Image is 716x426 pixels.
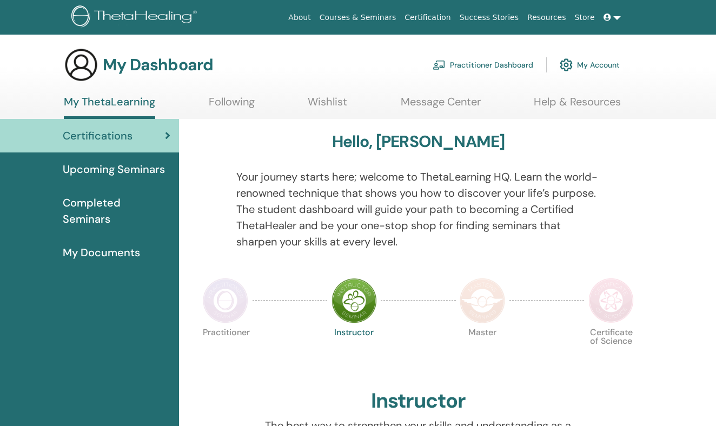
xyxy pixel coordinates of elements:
[460,278,505,323] img: Master
[433,60,446,70] img: chalkboard-teacher.svg
[560,53,620,77] a: My Account
[588,328,634,374] p: Certificate of Science
[64,95,155,119] a: My ThetaLearning
[571,8,599,28] a: Store
[308,95,347,116] a: Wishlist
[63,195,170,227] span: Completed Seminars
[236,169,600,250] p: Your journey starts here; welcome to ThetaLearning HQ. Learn the world-renowned technique that sh...
[203,278,248,323] img: Practitioner
[315,8,401,28] a: Courses & Seminars
[203,328,248,374] p: Practitioner
[401,95,481,116] a: Message Center
[588,278,634,323] img: Certificate of Science
[400,8,455,28] a: Certification
[103,55,213,75] h3: My Dashboard
[63,128,132,144] span: Certifications
[332,278,377,323] img: Instructor
[433,53,533,77] a: Practitioner Dashboard
[455,8,523,28] a: Success Stories
[534,95,621,116] a: Help & Resources
[332,132,505,151] h3: Hello, [PERSON_NAME]
[71,5,201,30] img: logo.png
[63,244,140,261] span: My Documents
[523,8,571,28] a: Resources
[284,8,315,28] a: About
[63,161,165,177] span: Upcoming Seminars
[64,48,98,82] img: generic-user-icon.jpg
[560,56,573,74] img: cog.svg
[460,328,505,374] p: Master
[209,95,255,116] a: Following
[371,389,466,414] h2: Instructor
[332,328,377,374] p: Instructor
